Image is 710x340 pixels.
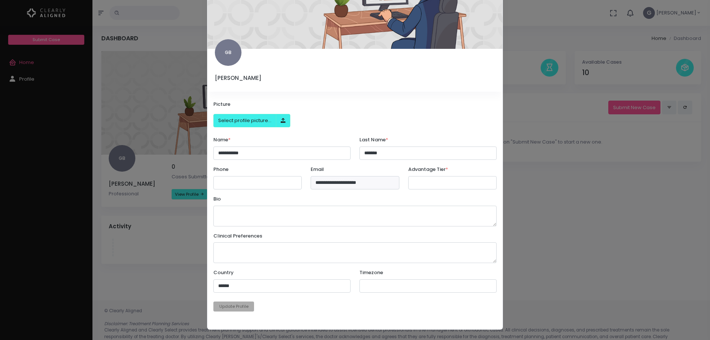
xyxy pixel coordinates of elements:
[213,114,276,128] button: File
[213,114,290,128] div: File
[359,136,388,144] label: Last Name
[215,39,241,66] span: GB
[213,101,230,108] label: Picture
[213,232,262,240] label: Clinical Preferences
[311,166,324,173] label: Email
[215,75,302,81] h5: [PERSON_NAME]
[408,166,448,173] label: Advantage Tier
[276,114,290,128] button: File
[213,136,231,144] label: Name
[213,166,229,173] label: Phone
[359,269,383,276] label: Timezone
[213,195,221,203] label: Bio
[213,269,234,276] label: Country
